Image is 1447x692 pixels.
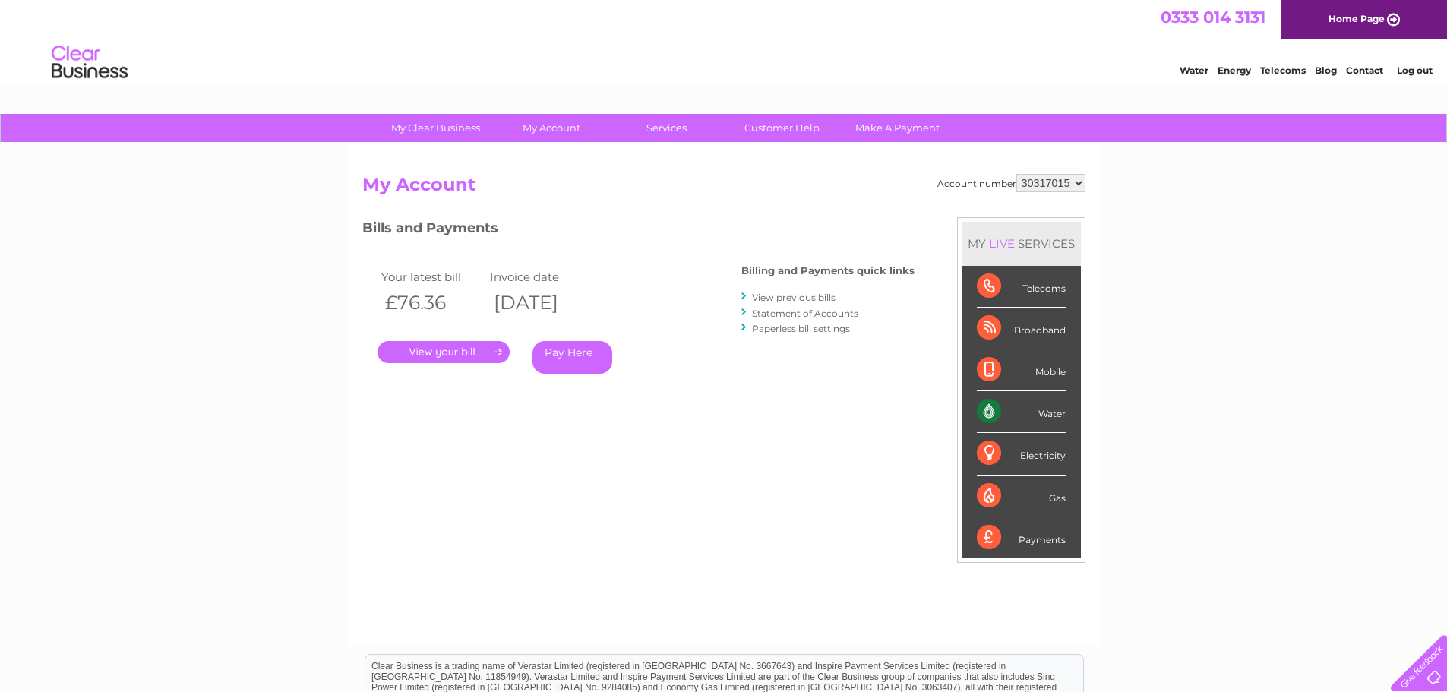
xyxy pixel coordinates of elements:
[719,114,845,142] a: Customer Help
[977,349,1066,391] div: Mobile
[1218,65,1251,76] a: Energy
[1161,8,1265,27] a: 0333 014 3131
[51,39,128,86] img: logo.png
[378,341,510,363] a: .
[986,236,1018,251] div: LIVE
[378,267,487,287] td: Your latest bill
[365,8,1083,74] div: Clear Business is a trading name of Verastar Limited (registered in [GEOGRAPHIC_DATA] No. 3667643...
[977,433,1066,475] div: Electricity
[977,391,1066,433] div: Water
[752,292,836,303] a: View previous bills
[378,287,487,318] th: £76.36
[1180,65,1208,76] a: Water
[486,267,596,287] td: Invoice date
[1315,65,1337,76] a: Blog
[977,308,1066,349] div: Broadband
[1346,65,1383,76] a: Contact
[835,114,960,142] a: Make A Payment
[486,287,596,318] th: [DATE]
[362,174,1085,203] h2: My Account
[1397,65,1433,76] a: Log out
[488,114,614,142] a: My Account
[604,114,729,142] a: Services
[741,265,915,276] h4: Billing and Payments quick links
[977,476,1066,517] div: Gas
[962,222,1081,265] div: MY SERVICES
[752,308,858,319] a: Statement of Accounts
[752,323,850,334] a: Paperless bill settings
[373,114,498,142] a: My Clear Business
[1260,65,1306,76] a: Telecoms
[362,217,915,244] h3: Bills and Payments
[977,517,1066,558] div: Payments
[937,174,1085,192] div: Account number
[977,266,1066,308] div: Telecoms
[532,341,612,374] a: Pay Here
